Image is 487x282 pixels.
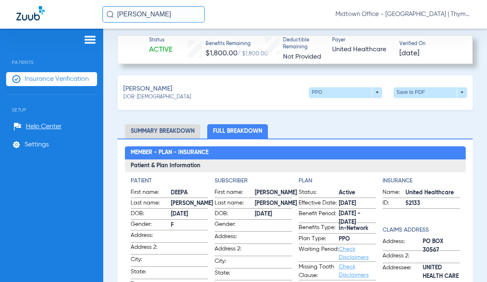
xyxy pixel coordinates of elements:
h4: Claims Address [383,226,460,234]
span: Settings [25,141,49,149]
span: [DATE] [255,210,292,218]
span: Gender: [215,220,255,231]
img: Search Icon [106,11,114,18]
h2: Member - Plan - Insurance [125,146,466,159]
span: Not Provided [283,54,321,60]
span: Setup [6,95,97,113]
span: 52133 [405,199,460,208]
button: Save to PDF [394,87,467,98]
span: [PERSON_NAME] [123,84,172,94]
span: State: [131,268,171,279]
a: Check Disclaimers [339,264,369,278]
span: Last name: [131,199,171,209]
a: Check Disclaimers [339,246,369,260]
span: Insurance Verification [25,75,89,83]
span: Midtown Office - [GEOGRAPHIC_DATA] | Thyme Dental Care [335,10,471,18]
span: Status: [299,188,339,198]
span: City: [131,255,171,266]
span: Active [339,189,376,197]
span: [DATE] - [DATE] [339,214,376,223]
span: Address: [131,231,171,242]
input: Search for patients [102,6,205,23]
span: First name: [215,188,255,198]
span: Benefits Type: [299,223,339,233]
li: Summary Breakdown [125,124,200,139]
span: In-Network [339,224,376,233]
span: Status [149,37,172,44]
span: PPO [339,235,376,243]
span: Help Center [26,123,61,131]
button: PPO [309,87,382,98]
span: United Healthcare [405,189,460,197]
span: City: [215,257,255,268]
span: Missing Tooth Clause: [299,263,339,280]
span: Deductible Remaining [283,37,325,51]
a: Help Center [14,123,61,131]
span: / $1,800.00 [238,51,268,57]
h4: Insurance [383,177,460,185]
span: Address 2: [131,243,171,254]
span: Waiting Period: [299,245,339,262]
span: Name: [383,188,405,198]
span: DOB: [131,209,171,219]
span: Address 2: [383,252,423,263]
span: Patients [6,47,97,65]
span: ID: [383,199,405,209]
span: Address: [383,237,423,250]
span: [PERSON_NAME] [171,199,213,208]
span: Verified On [399,41,459,48]
span: DOB: [DEMOGRAPHIC_DATA] [123,94,191,101]
h4: Plan [299,177,376,185]
span: [DATE] [399,48,419,59]
span: Last name: [215,199,255,209]
span: United Healthcare [332,45,392,55]
span: Address: [215,232,255,243]
span: [PERSON_NAME] [255,189,297,197]
span: [PERSON_NAME] [255,199,297,208]
li: Full Breakdown [207,124,268,139]
span: DOB: [215,209,255,219]
span: Plan Type: [299,234,339,244]
img: Zuub Logo [16,6,45,20]
span: [DATE] [339,199,376,208]
iframe: Chat Widget [446,243,487,282]
span: F [171,221,208,230]
h4: Subscriber [215,177,292,185]
span: Active [149,45,172,55]
h4: Patient [131,177,208,185]
span: State: [215,269,255,280]
span: Effective Date: [299,199,339,209]
h3: Patient & Plan Information [125,159,466,173]
span: [DATE] [171,210,208,218]
img: hamburger-icon [84,35,97,45]
span: First name: [131,188,171,198]
span: Address 2: [215,245,255,256]
span: Gender: [131,220,171,230]
span: Benefit Period: [299,209,339,223]
span: PO BOX 30567 [423,242,460,250]
span: DEEPA [171,189,208,197]
span: Payer [332,37,392,44]
span: $1,800.00 [206,50,238,57]
span: Benefits Remaining [206,41,268,48]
